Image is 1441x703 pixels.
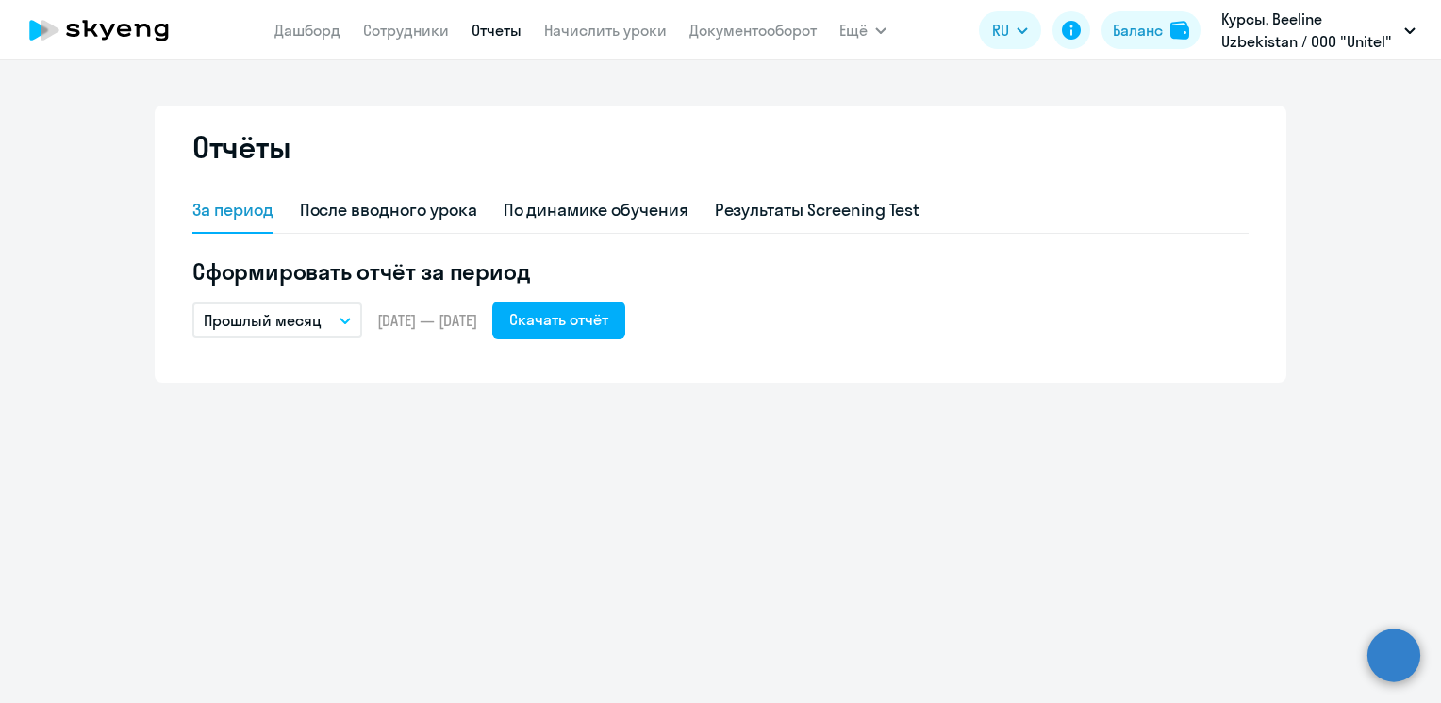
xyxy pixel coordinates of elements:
button: Прошлый месяц [192,302,362,338]
p: Курсы, Beeline Uzbekistan / ООО "Unitel" [1221,8,1397,53]
div: После вводного урока [300,198,477,222]
img: balance [1170,21,1189,40]
div: По динамике обучения [504,198,688,222]
a: Документооборот [689,21,817,40]
a: Отчеты [472,21,522,40]
div: За период [192,198,273,222]
div: Результаты Screening Test [715,198,920,222]
a: Начислить уроки [544,21,667,40]
p: Прошлый месяц [204,309,322,332]
span: RU [992,19,1009,41]
a: Дашборд [274,21,340,40]
button: Курсы, Beeline Uzbekistan / ООО "Unitel" [1212,8,1425,53]
h2: Отчёты [192,128,290,166]
a: Сотрудники [363,21,449,40]
span: Ещё [839,19,868,41]
button: Скачать отчёт [492,302,625,339]
button: RU [979,11,1041,49]
div: Баланс [1113,19,1163,41]
button: Балансbalance [1101,11,1201,49]
span: [DATE] — [DATE] [377,310,477,331]
h5: Сформировать отчёт за период [192,256,1249,286]
button: Ещё [839,11,886,49]
div: Скачать отчёт [509,308,608,331]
